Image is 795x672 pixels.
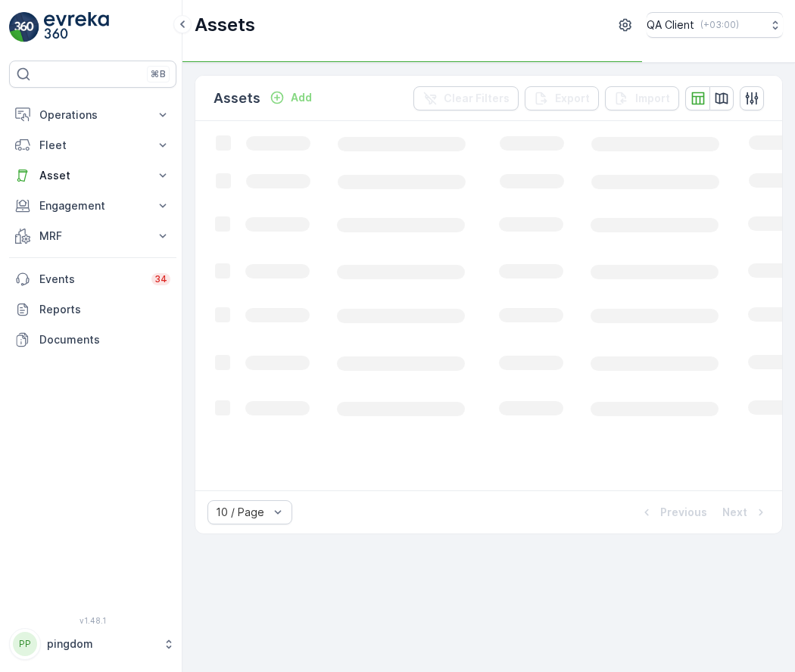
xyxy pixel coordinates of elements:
a: Events34 [9,264,176,294]
p: Previous [660,505,707,520]
p: Asset [39,168,146,183]
p: Events [39,272,142,287]
p: QA Client [647,17,694,33]
a: Documents [9,325,176,355]
button: Operations [9,100,176,130]
button: Clear Filters [413,86,519,110]
p: MRF [39,229,146,244]
div: PP [13,632,37,656]
button: Engagement [9,191,176,221]
p: 34 [154,273,167,285]
button: Export [525,86,599,110]
p: Assets [195,13,255,37]
button: PPpingdom [9,628,176,660]
p: pingdom [47,636,155,652]
button: Asset [9,160,176,191]
p: Documents [39,332,170,347]
span: v 1.48.1 [9,616,176,625]
p: Clear Filters [444,91,510,106]
button: MRF [9,221,176,251]
p: Fleet [39,138,146,153]
a: Reports [9,294,176,325]
button: Previous [638,503,709,521]
p: Assets [214,88,260,109]
button: Next [721,503,770,521]
p: Add [291,90,312,105]
img: logo [9,12,39,42]
p: Engagement [39,198,146,213]
p: ( +03:00 ) [700,19,739,31]
p: Import [635,91,670,106]
p: Operations [39,107,146,123]
p: Reports [39,302,170,317]
button: Import [605,86,679,110]
img: logo_light-DOdMpM7g.png [44,12,109,42]
p: Next [722,505,747,520]
button: QA Client(+03:00) [647,12,783,38]
p: Export [555,91,590,106]
p: ⌘B [151,68,166,80]
button: Fleet [9,130,176,160]
button: Add [263,89,318,107]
